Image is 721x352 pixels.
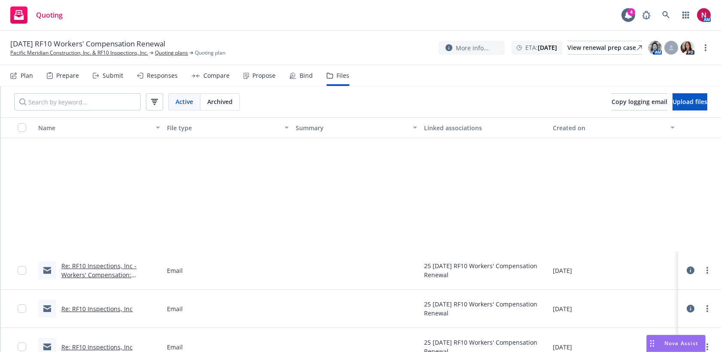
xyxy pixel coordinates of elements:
span: Email [167,266,183,275]
input: Toggle Row Selected [18,304,26,313]
a: Quoting plans [155,49,188,57]
button: File type [164,117,292,138]
div: View renewal prep case [567,41,642,54]
div: Summary [296,123,408,132]
a: Re: RF10 Inspections, Inc [61,343,133,351]
img: photo [648,41,662,55]
a: View renewal prep case [567,41,642,55]
a: Search [657,6,675,24]
span: Copy logging email [612,98,667,106]
div: Responses [147,72,178,79]
span: More info... [456,43,489,52]
input: Search by keyword... [14,93,141,110]
a: Report a Bug [638,6,655,24]
div: File type [167,123,279,132]
div: Plan [21,72,33,79]
img: photo [681,41,694,55]
img: photo [697,8,711,22]
div: Files [336,72,349,79]
div: 4 [627,8,635,16]
button: Copy logging email [612,93,667,110]
span: [DATE] [553,304,572,313]
span: Email [167,304,183,313]
span: [DATE] [553,343,572,352]
a: more [702,265,712,275]
a: Re: RF10 Inspections, Inc [61,305,133,313]
span: [DATE] RF10 Workers' Compensation Renewal [10,39,165,49]
a: Pacific Meridian Construction, Inc. & RF10 Inspections, Inc. [10,49,148,57]
span: Archived [207,97,233,106]
div: Propose [252,72,276,79]
a: Re: RF10 Inspections, Inc - Workers' Compensation: Operation Questions [61,262,136,288]
button: Upload files [673,93,707,110]
div: Linked associations [424,123,546,132]
span: Quoting plan [195,49,225,57]
div: Prepare [56,72,79,79]
div: Created on [553,123,665,132]
input: Toggle Row Selected [18,266,26,275]
div: 25 [DATE] RF10 Workers' Compensation Renewal [424,261,546,279]
span: Quoting [36,12,63,18]
a: Quoting [7,3,66,27]
div: Name [38,123,151,132]
button: Nova Assist [646,335,706,352]
span: Upload files [673,98,707,106]
div: Drag to move [647,335,657,352]
a: Switch app [677,6,694,24]
span: ETA : [525,43,557,52]
input: Toggle Row Selected [18,343,26,351]
a: more [702,342,712,352]
span: Nova Assist [664,340,698,347]
strong: [DATE] [538,43,557,52]
div: Compare [203,72,230,79]
button: Name [35,117,164,138]
button: Linked associations [421,117,549,138]
span: Active [176,97,193,106]
button: Created on [549,117,678,138]
span: Email [167,343,183,352]
button: More info... [439,41,505,55]
a: more [702,303,712,314]
button: Summary [292,117,421,138]
a: more [700,43,711,53]
span: [DATE] [553,266,572,275]
div: Bind [300,72,313,79]
div: 25 [DATE] RF10 Workers' Compensation Renewal [424,300,546,318]
div: Submit [103,72,123,79]
input: Select all [18,123,26,132]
